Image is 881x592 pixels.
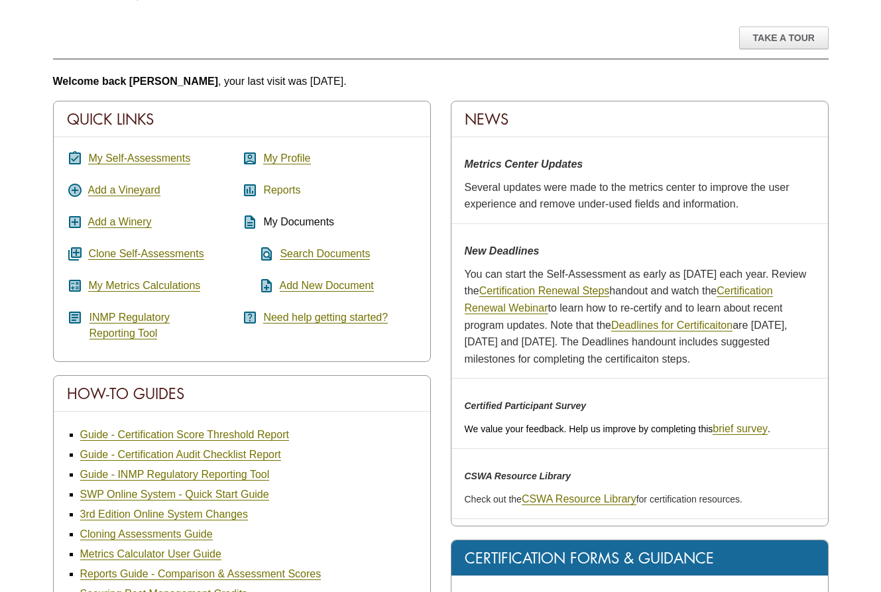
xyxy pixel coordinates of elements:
[80,528,213,540] a: Cloning Assessments Guide
[451,101,828,137] div: News
[465,266,815,368] p: You can start the Self-Assessment as early as [DATE] each year. Review the handout and watch the ...
[739,27,829,49] div: Take A Tour
[88,184,160,196] a: Add a Vineyard
[67,214,83,230] i: add_box
[242,182,258,198] i: assessment
[242,150,258,166] i: account_box
[88,280,200,292] a: My Metrics Calculations
[242,310,258,326] i: help_center
[242,246,274,262] i: find_in_page
[88,248,204,260] a: Clone Self-Assessments
[263,216,334,227] span: My Documents
[54,101,430,137] div: Quick Links
[451,540,828,576] div: Certification Forms & Guidance
[80,568,322,580] a: Reports Guide - Comparison & Assessment Scores
[80,429,289,441] a: Guide - Certification Score Threshold Report
[465,424,770,434] span: We value your feedback. Help us improve by completing this .
[263,152,310,164] a: My Profile
[242,278,274,294] i: note_add
[263,312,388,324] a: Need help getting started?
[80,449,281,461] a: Guide - Certification Audit Checklist Report
[88,216,152,228] a: Add a Winery
[465,494,742,504] span: Check out the for certification resources.
[53,73,829,90] p: , your last visit was [DATE].
[465,285,773,314] a: Certification Renewal Webinar
[53,76,219,87] b: Welcome back [PERSON_NAME]
[80,489,269,501] a: SWP Online System - Quick Start Guide
[465,158,583,170] strong: Metrics Center Updates
[242,214,258,230] i: description
[88,152,190,164] a: My Self-Assessments
[67,278,83,294] i: calculate
[465,471,571,481] em: CSWA Resource Library
[263,184,300,196] a: Reports
[80,548,221,560] a: Metrics Calculator User Guide
[67,310,83,326] i: article
[479,285,610,297] a: Certification Renewal Steps
[54,376,430,412] div: How-To Guides
[713,423,768,435] a: brief survey
[465,400,587,411] em: Certified Participant Survey
[611,320,733,331] a: Deadlines for Certificaiton
[67,150,83,166] i: assignment_turned_in
[80,508,248,520] a: 3rd Edition Online System Changes
[522,493,636,505] a: CSWA Resource Library
[465,245,540,257] strong: New Deadlines
[465,182,790,210] span: Several updates were made to the metrics center to improve the user experience and remove under-u...
[67,246,83,262] i: queue
[80,469,270,481] a: Guide - INMP Regulatory Reporting Tool
[280,280,374,292] a: Add New Document
[89,312,170,339] a: INMP RegulatoryReporting Tool
[67,182,83,198] i: add_circle
[280,248,370,260] a: Search Documents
